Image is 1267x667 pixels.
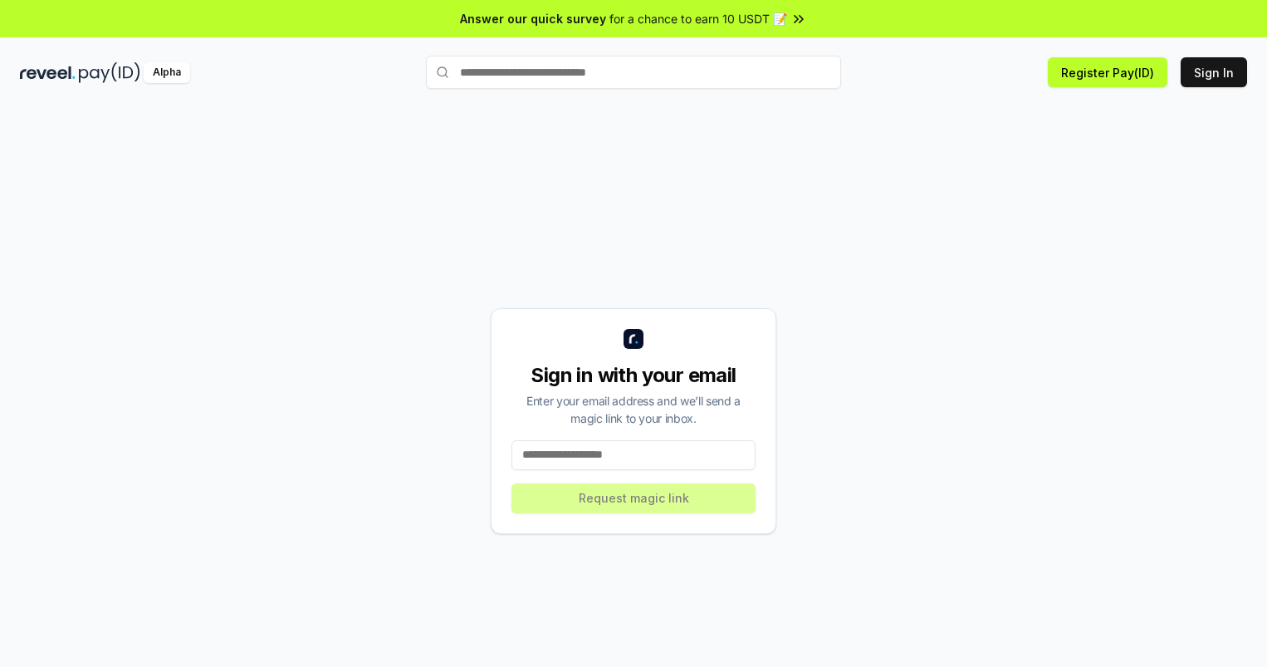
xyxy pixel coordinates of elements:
div: Sign in with your email [511,362,756,389]
div: Enter your email address and we’ll send a magic link to your inbox. [511,392,756,427]
span: Answer our quick survey [460,10,606,27]
button: Sign In [1181,57,1247,87]
span: for a chance to earn 10 USDT 📝 [609,10,787,27]
img: reveel_dark [20,62,76,83]
button: Register Pay(ID) [1048,57,1167,87]
div: Alpha [144,62,190,83]
img: pay_id [79,62,140,83]
img: logo_small [624,329,643,349]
